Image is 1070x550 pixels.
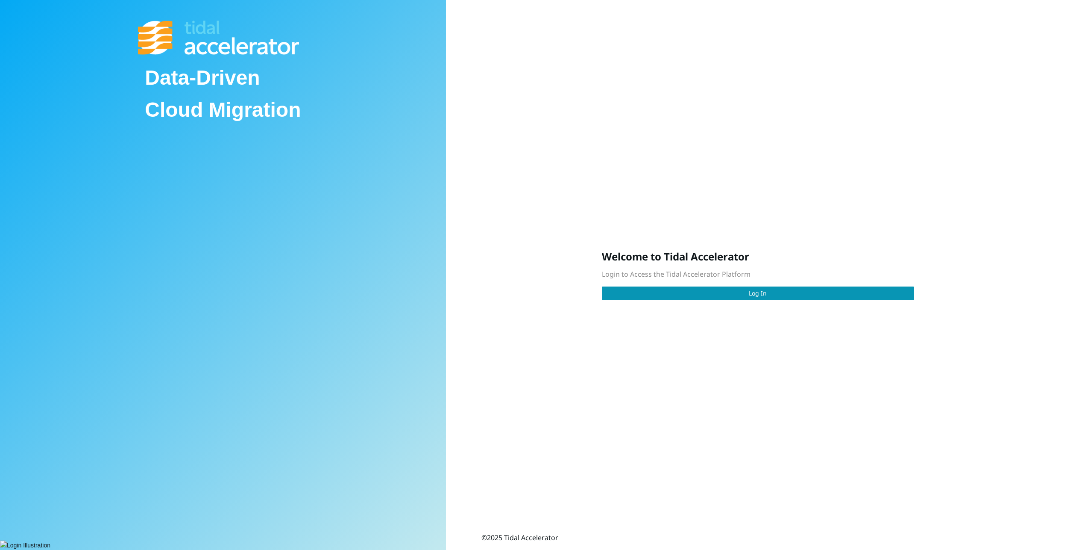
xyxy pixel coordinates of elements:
[481,532,558,543] div: © 2025 Tidal Accelerator
[138,55,308,133] div: Data-Driven Cloud Migration
[602,250,914,263] h3: Welcome to Tidal Accelerator
[138,21,299,55] img: Tidal Accelerator Logo
[749,289,767,298] span: Log In
[602,269,750,279] span: Login to Access the Tidal Accelerator Platform
[602,287,914,300] button: Log In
